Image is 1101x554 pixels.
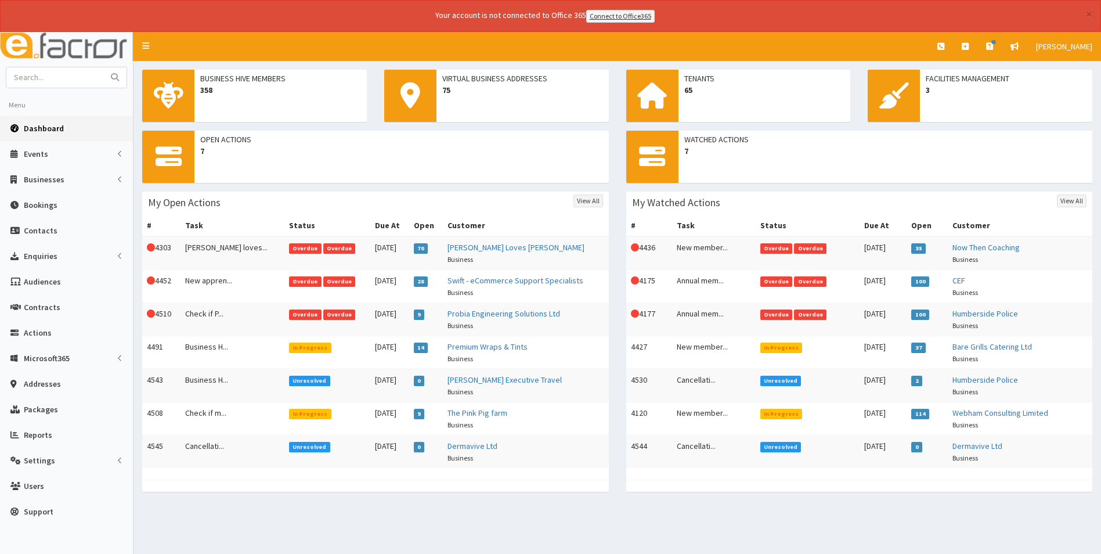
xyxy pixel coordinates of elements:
[181,435,284,468] td: Cancellati...
[323,310,356,320] span: Overdue
[24,404,58,415] span: Packages
[443,215,609,236] th: Customer
[447,408,507,418] a: The Pink Pig farm
[952,454,978,462] small: Business
[911,343,926,353] span: 37
[370,215,409,236] th: Due At
[414,310,425,320] span: 9
[447,255,473,264] small: Business
[760,276,793,287] span: Overdue
[24,328,52,338] span: Actions
[952,387,978,396] small: Business
[24,481,44,491] span: Users
[181,269,284,303] td: New appren...
[205,9,885,23] div: Your account is not connected to Office 365
[414,376,425,386] span: 0
[911,442,922,452] span: 0
[626,236,673,270] td: 4436
[860,402,907,435] td: [DATE]
[200,84,361,96] span: 358
[181,402,284,435] td: Check if m...
[907,215,947,236] th: Open
[447,321,473,330] small: Business
[760,310,793,320] span: Overdue
[632,197,720,208] h3: My Watched Actions
[370,435,409,468] td: [DATE]
[147,276,155,285] i: This Action is overdue!
[24,149,48,159] span: Events
[626,336,673,369] td: 4427
[24,251,57,261] span: Enquiries
[911,243,926,254] span: 35
[6,67,104,88] input: Search...
[24,276,61,287] span: Audiences
[289,243,322,254] span: Overdue
[370,402,409,435] td: [DATE]
[684,84,845,96] span: 65
[626,269,673,303] td: 4175
[952,288,978,297] small: Business
[24,200,57,210] span: Bookings
[952,275,965,286] a: CEF
[370,236,409,270] td: [DATE]
[760,343,803,353] span: In Progress
[24,430,52,440] span: Reports
[952,242,1020,253] a: Now Then Coaching
[672,369,755,402] td: Cancellati...
[414,442,425,452] span: 0
[414,343,428,353] span: 14
[926,73,1086,84] span: Facilities Management
[860,269,907,303] td: [DATE]
[447,441,497,451] a: Dermavive Ltd
[794,276,826,287] span: Overdue
[952,341,1032,352] a: Bare Grills Catering Ltd
[684,73,845,84] span: Tenants
[684,145,1087,157] span: 7
[860,336,907,369] td: [DATE]
[447,420,473,429] small: Business
[860,303,907,336] td: [DATE]
[860,369,907,402] td: [DATE]
[631,243,639,251] i: This Action is overdue!
[794,310,826,320] span: Overdue
[1057,195,1086,207] a: View All
[414,276,428,287] span: 28
[1086,8,1092,20] button: ×
[289,310,322,320] span: Overdue
[370,369,409,402] td: [DATE]
[911,376,922,386] span: 2
[24,123,64,134] span: Dashboard
[760,442,802,452] span: Unresolved
[142,303,181,336] td: 4510
[794,243,826,254] span: Overdue
[447,242,584,253] a: [PERSON_NAME] Loves [PERSON_NAME]
[447,341,528,352] a: Premium Wraps & Tints
[952,408,1048,418] a: Webham Consulting Limited
[573,195,603,207] a: View All
[684,134,1087,145] span: Watched Actions
[926,84,1086,96] span: 3
[760,376,802,386] span: Unresolved
[447,354,473,363] small: Business
[672,435,755,468] td: Cancellati...
[911,276,929,287] span: 100
[911,310,929,320] span: 100
[952,354,978,363] small: Business
[414,409,425,419] span: 9
[631,276,639,285] i: This Action is overdue!
[200,73,361,84] span: Business Hive Members
[323,243,356,254] span: Overdue
[142,336,181,369] td: 4491
[142,402,181,435] td: 4508
[952,255,978,264] small: Business
[948,215,1092,236] th: Customer
[672,215,755,236] th: Task
[289,276,322,287] span: Overdue
[289,409,331,419] span: In Progress
[289,376,330,386] span: Unresolved
[447,288,473,297] small: Business
[289,442,330,452] span: Unresolved
[447,454,473,462] small: Business
[142,269,181,303] td: 4452
[672,269,755,303] td: Annual mem...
